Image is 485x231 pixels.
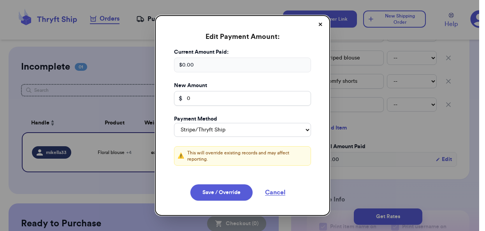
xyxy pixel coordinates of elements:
[177,152,184,160] span: ⚠️
[174,48,311,56] label: Current Amount Paid:
[179,94,183,103] span: $
[174,115,217,123] label: Payment Method
[165,25,320,48] h3: Edit Payment Amount:
[174,82,311,89] label: New Amount
[314,19,327,31] button: ✕
[190,184,253,201] button: Save / Override
[187,150,308,162] p: This will override existing records and may affect reporting.
[256,184,295,201] button: Cancel
[174,58,311,72] div: $ 0.00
